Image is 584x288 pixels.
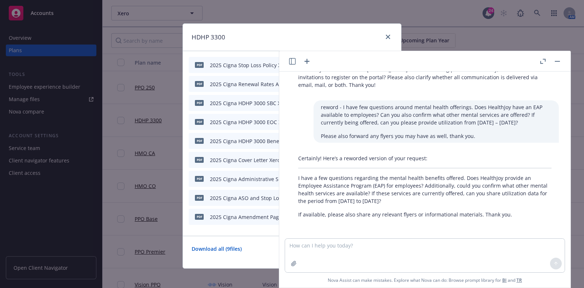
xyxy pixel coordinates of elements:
span: pdf [195,119,204,124]
a: close [384,32,392,41]
a: TR [516,277,522,283]
span: pdf [195,100,204,105]
div: 2025 Cigna HDHP 3000 Benefit Summary Xero.pdf [210,137,331,145]
span: pdf [195,138,204,143]
span: Nova Assist can make mistakes. Explore what Nova can do: Browse prompt library for and [282,273,568,288]
span: pdf [195,157,204,162]
div: 2025 Cigna Stop Loss Policy Xero.pdf [210,61,299,69]
p: Could you please confirm what type of enrollment confirmation communication is sent to new hires ... [298,58,552,89]
div: 2025 Cigna HDHP 3000 EOC Xero.pdf [210,118,299,126]
a: Download all ( 9 files) [192,245,242,260]
span: pdf [195,195,204,200]
div: 2025 Cigna Amendment Page Xero.pdf [210,213,304,221]
p: Certainly! Here’s a reworded version of your request: [298,154,552,162]
div: 2025 Cigna Renewal Rates Admin Fees Only Xero.pdf [210,80,339,88]
div: 2025 Cigna Administrative Service Contract Xero.pdf [210,175,338,183]
span: pdf [195,81,204,87]
p: Please also forward any flyers you may have as well, thank you. [321,132,552,140]
a: BI [502,277,507,283]
span: pdf [195,62,204,68]
h1: HDHP 3300 [192,32,225,42]
p: If available, please also share any relevant flyers or informational materials. Thank you. [298,211,552,218]
span: pdf [195,214,204,219]
div: 2025 Cigna HDHP 3000 SBC Xero.pdf [210,99,299,107]
p: I have a few questions regarding the mental health benefits offered. Does HealthJoy provide an Em... [298,174,552,205]
p: reword - I have few questions around mental health offerings. Does HealthJoy have an EAP availabl... [321,103,552,126]
span: pdf [195,176,204,181]
div: 2025 Cigna ASO and Stop Loss Cover Letters Xero.pdf [210,194,340,202]
div: 2025 Cigna Cover Letter Xero.pdf [210,156,290,164]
